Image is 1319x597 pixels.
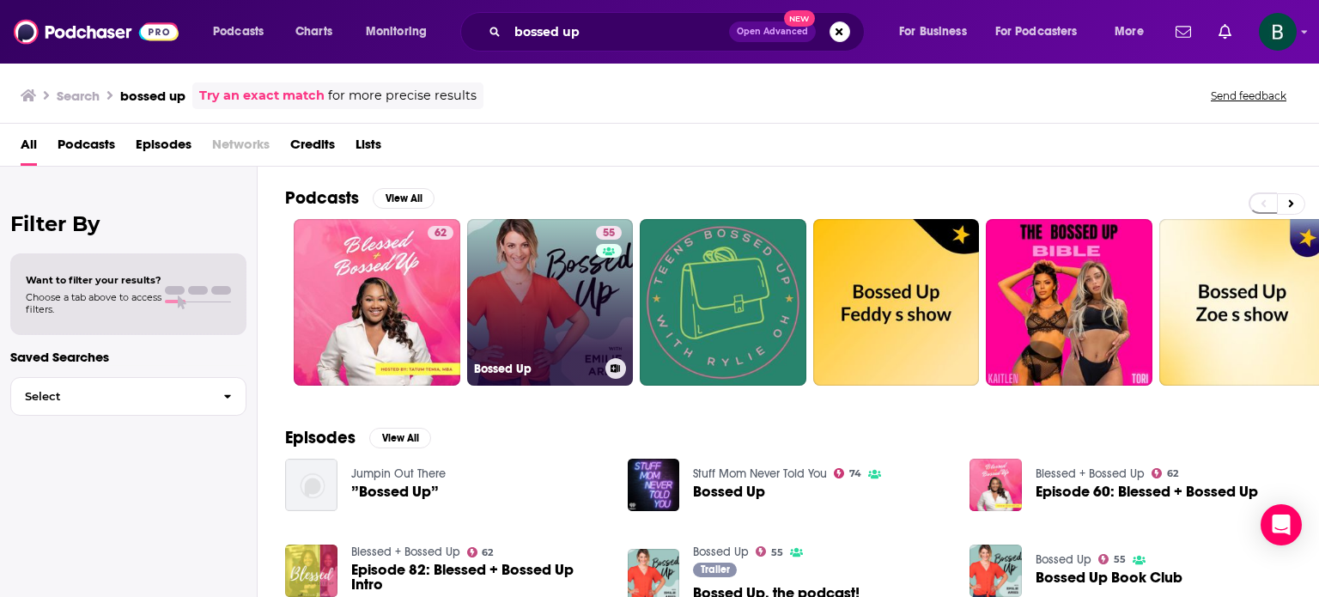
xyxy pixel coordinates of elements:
[11,391,210,402] span: Select
[1259,13,1297,51] img: User Profile
[58,131,115,166] a: Podcasts
[1036,552,1091,567] a: Bossed Up
[737,27,808,36] span: Open Advanced
[984,18,1103,46] button: open menu
[435,225,447,242] span: 62
[1259,13,1297,51] span: Logged in as betsy46033
[285,545,337,597] img: Episode 82: Blessed + Bossed Up Intro
[10,377,246,416] button: Select
[366,20,427,44] span: Monitoring
[136,131,191,166] a: Episodes
[201,18,286,46] button: open menu
[603,225,615,242] span: 55
[120,88,185,104] h3: bossed up
[899,20,967,44] span: For Business
[1098,554,1126,564] a: 55
[1115,20,1144,44] span: More
[771,549,783,557] span: 55
[1212,17,1238,46] a: Show notifications dropdown
[10,349,246,365] p: Saved Searches
[1261,504,1302,545] div: Open Intercom Messenger
[1036,466,1145,481] a: Blessed + Bossed Up
[354,18,449,46] button: open menu
[285,459,337,511] img: ”Bossed Up”
[849,470,861,478] span: 74
[1152,468,1178,478] a: 62
[285,427,431,448] a: EpisodesView All
[1259,13,1297,51] button: Show profile menu
[1103,18,1165,46] button: open menu
[213,20,264,44] span: Podcasts
[284,18,343,46] a: Charts
[212,131,270,166] span: Networks
[1167,470,1178,478] span: 62
[285,427,356,448] h2: Episodes
[1114,556,1126,563] span: 55
[467,547,494,557] a: 62
[701,564,730,575] span: Trailer
[290,131,335,166] a: Credits
[1169,17,1198,46] a: Show notifications dropdown
[474,362,599,376] h3: Bossed Up
[756,546,783,557] a: 55
[428,226,453,240] a: 62
[1036,570,1182,585] a: Bossed Up Book Club
[467,219,634,386] a: 55Bossed Up
[285,187,359,209] h2: Podcasts
[1206,88,1292,103] button: Send feedback
[784,10,815,27] span: New
[328,86,477,106] span: for more precise results
[356,131,381,166] a: Lists
[351,545,460,559] a: Blessed + Bossed Up
[508,18,729,46] input: Search podcasts, credits, & more...
[887,18,988,46] button: open menu
[693,545,749,559] a: Bossed Up
[628,459,680,511] img: Bossed Up
[10,211,246,236] h2: Filter By
[199,86,325,106] a: Try an exact match
[369,428,431,448] button: View All
[373,188,435,209] button: View All
[57,88,100,104] h3: Search
[596,226,622,240] a: 55
[693,484,765,499] a: Bossed Up
[729,21,816,42] button: Open AdvancedNew
[294,219,460,386] a: 62
[969,459,1022,511] img: Episode 60: Blessed + Bossed Up
[295,20,332,44] span: Charts
[693,466,827,481] a: Stuff Mom Never Told You
[26,274,161,286] span: Want to filter your results?
[285,187,435,209] a: PodcastsView All
[14,15,179,48] img: Podchaser - Follow, Share and Rate Podcasts
[834,468,861,478] a: 74
[351,563,607,592] a: Episode 82: Blessed + Bossed Up Intro
[969,545,1022,597] img: Bossed Up Book Club
[21,131,37,166] a: All
[477,12,881,52] div: Search podcasts, credits, & more...
[351,484,439,499] a: ”Bossed Up”
[1036,484,1258,499] a: Episode 60: Blessed + Bossed Up
[26,291,161,315] span: Choose a tab above to access filters.
[351,466,446,481] a: Jumpin Out There
[995,20,1078,44] span: For Podcasters
[482,549,493,557] span: 62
